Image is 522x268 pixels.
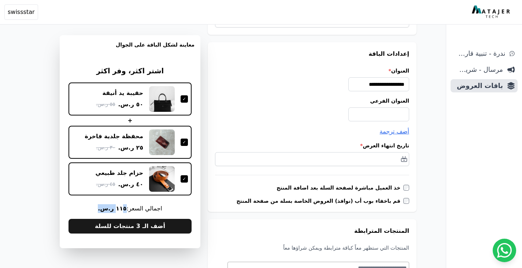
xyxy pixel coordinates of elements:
[95,222,165,231] span: أضف الـ 3 منتجات للسلة
[96,144,115,151] span: ٣٠ ر.س.
[69,204,192,213] span: اجمالي السعر:
[85,132,143,140] div: محفظة جلدية فاخرة
[236,197,403,205] label: قم باخفاء بوب أب (نوافذ) العروض الخاصة بسلة من صفحة المنتج
[118,143,143,152] span: ٢٥ ر.س.
[66,41,195,57] h3: معاينة لشكل الباقة على الجوال
[453,48,505,59] span: ندرة - تنبية قارب علي النفاذ
[453,81,503,91] span: باقات العروض
[149,166,175,192] img: حزام جلد طبيعي
[96,100,115,108] span: ٥٥ ر.س.
[149,86,175,112] img: حقيبة يد أنيقة
[96,169,144,177] div: حزام جلد طبيعي
[118,100,143,109] span: ٥٠ ر.س.
[69,116,192,125] div: +
[103,89,143,97] div: حقيبة يد أنيقة
[215,49,409,58] h3: إعدادات الباقة
[380,127,409,136] button: أضف ترجمة
[149,129,175,155] img: محفظة جلدية فاخرة
[215,244,409,252] p: المنتجات التي ستظهر معاً كباقة مترابطة ويمكن شراؤها معاً
[215,227,409,235] h3: المنتجات المترابطة
[215,97,409,104] label: العنوان الفرعي
[69,219,192,234] button: أضف الـ 3 منتجات للسلة
[215,142,409,149] label: تاريخ انتهاء العرض
[69,66,192,77] h3: اشتر اكثر، وفر اكثر
[472,5,512,19] img: MatajerTech Logo
[8,8,35,16] span: swissstar
[215,67,409,74] label: العنوان
[380,128,409,135] span: أضف ترجمة
[277,184,403,191] label: خذ العميل مباشرة لصفحة السلة بعد اضافة المنتج
[4,4,38,20] button: swissstar
[96,180,115,188] span: ٤٥ ر.س.
[98,205,126,212] b: ١١٥ ر.س.
[453,65,503,75] span: مرسال - شريط دعاية
[118,180,143,189] span: ٤٠ ر.س.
